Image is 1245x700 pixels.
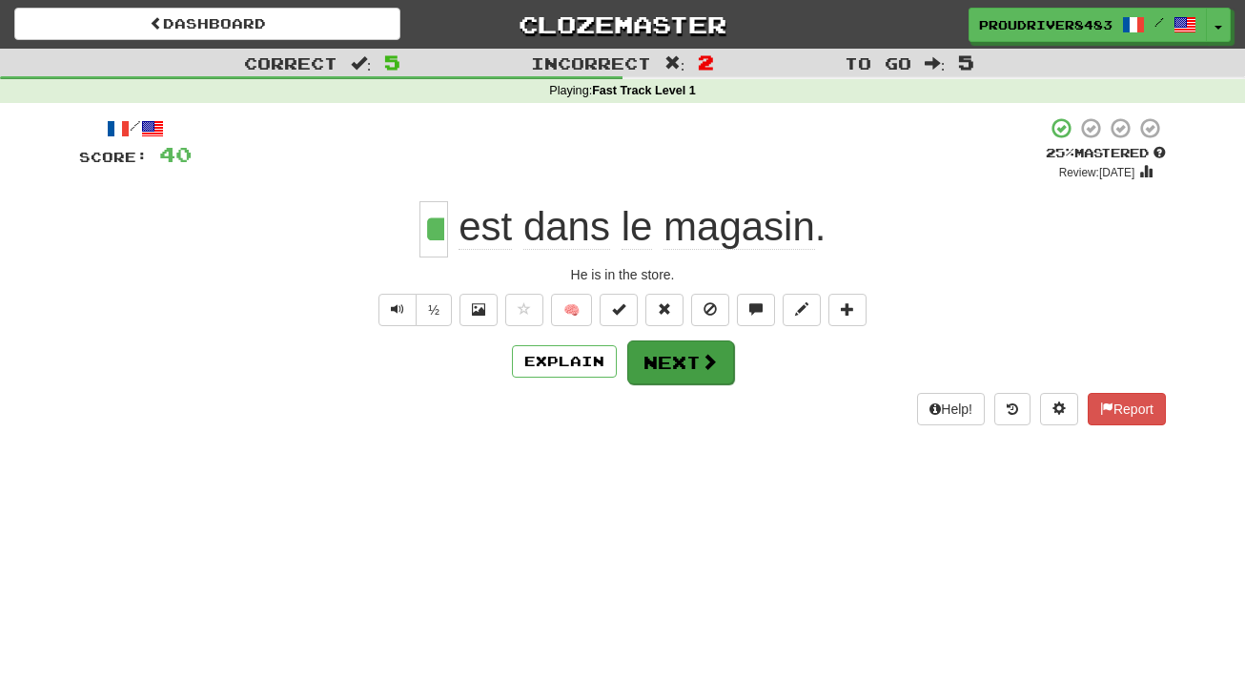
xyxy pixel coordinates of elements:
[925,55,946,72] span: :
[828,294,867,326] button: Add to collection (alt+a)
[416,294,452,326] button: ½
[79,116,192,140] div: /
[375,294,452,326] div: Text-to-speech controls
[531,53,651,72] span: Incorrect
[384,51,400,73] span: 5
[505,294,543,326] button: Favorite sentence (alt+f)
[1046,145,1166,162] div: Mastered
[664,55,685,72] span: :
[512,345,617,378] button: Explain
[1046,145,1074,160] span: 25 %
[14,8,400,40] a: Dashboard
[737,294,775,326] button: Discuss sentence (alt+u)
[159,142,192,166] span: 40
[969,8,1207,42] a: ProudRiver8483 /
[79,265,1166,284] div: He is in the store.
[691,294,729,326] button: Ignore sentence (alt+i)
[378,294,417,326] button: Play sentence audio (ctl+space)
[845,53,911,72] span: To go
[994,393,1031,425] button: Round history (alt+y)
[1154,15,1164,29] span: /
[429,8,815,41] a: Clozemaster
[551,294,592,326] button: 🧠
[448,204,827,250] span: .
[979,16,1112,33] span: ProudRiver8483
[663,204,815,250] span: magasin
[459,204,512,250] span: est
[958,51,974,73] span: 5
[523,204,610,250] span: dans
[1088,393,1166,425] button: Report
[917,393,985,425] button: Help!
[783,294,821,326] button: Edit sentence (alt+d)
[627,340,734,384] button: Next
[600,294,638,326] button: Set this sentence to 100% Mastered (alt+m)
[698,51,714,73] span: 2
[244,53,337,72] span: Correct
[1059,166,1135,179] small: Review: [DATE]
[79,149,148,165] span: Score:
[645,294,684,326] button: Reset to 0% Mastered (alt+r)
[592,84,696,97] strong: Fast Track Level 1
[622,204,653,250] span: le
[459,294,498,326] button: Show image (alt+x)
[351,55,372,72] span: :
